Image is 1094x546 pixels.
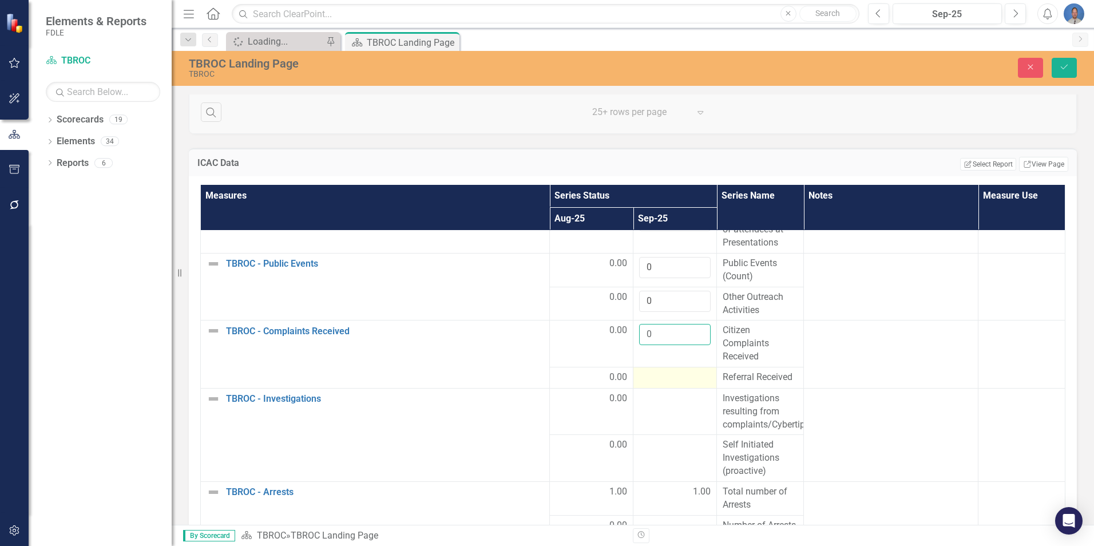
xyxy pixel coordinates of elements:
a: TBROC [257,530,286,541]
a: TBROC - Complaints Received [226,326,544,337]
div: 19 [109,115,128,125]
div: 34 [101,137,119,147]
div: TBROC Landing Page [367,35,457,50]
a: TBROC - Investigations [226,394,544,404]
div: TBROC Landing Page [291,530,378,541]
span: 1.00 [609,485,627,498]
div: Open Intercom Messenger [1055,507,1083,535]
img: Steve Dressler [1064,3,1084,24]
a: TBROC - Public Events [226,259,544,269]
button: Select Report [960,158,1016,171]
input: Search Below... [46,82,160,102]
span: 0.00 [609,438,627,452]
a: TBROC [46,54,160,68]
a: Reports [57,157,89,170]
a: Loading... [229,34,323,49]
span: 0.00 [609,324,627,337]
span: 1.00 [693,485,711,498]
img: ClearPoint Strategy [6,13,26,33]
img: Not Defined [207,485,220,499]
span: 0.00 [609,291,627,304]
button: Search [799,6,857,22]
span: Other Outreach Activities [723,291,798,317]
div: TBROC [189,70,687,78]
input: Search ClearPoint... [232,4,859,24]
span: 0.00 [609,257,627,270]
div: Loading... [248,34,323,49]
span: Search [815,9,840,18]
a: Scorecards [57,113,104,126]
a: TBROC - Arrests [226,487,544,497]
span: Elements & Reports [46,14,146,28]
span: Investigations resulting from complaints/Cybertips [723,392,798,432]
img: Not Defined [207,392,220,406]
div: TBROC Landing Page [189,57,687,70]
div: 6 [94,158,113,168]
span: 0.00 [609,519,627,532]
span: 0.00 [609,392,627,405]
img: Not Defined [207,257,220,271]
span: Public Events (Count) [723,257,798,283]
a: View Page [1019,157,1068,172]
div: » [241,529,624,543]
img: Not Defined [207,324,220,338]
h3: ICAC Data [197,158,440,168]
span: 0.00 [609,371,627,384]
small: FDLE [46,28,146,37]
span: Citizen Complaints Received [723,324,798,363]
button: Sep-25 [893,3,1002,24]
span: Referral Received [723,371,798,384]
span: By Scorecard [183,530,235,541]
span: Self Initiated Investigations (proactive) [723,438,798,478]
a: Elements [57,135,95,148]
div: Sep-25 [897,7,998,21]
span: Total number of Arrests [723,485,798,512]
